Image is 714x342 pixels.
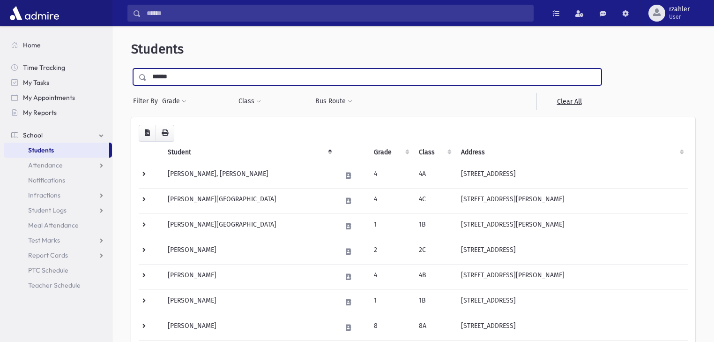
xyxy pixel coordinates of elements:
[4,188,112,203] a: Infractions
[28,236,60,244] span: Test Marks
[4,263,112,278] a: PTC Schedule
[455,289,688,315] td: [STREET_ADDRESS]
[23,93,75,102] span: My Appointments
[23,131,43,139] span: School
[28,221,79,229] span: Meal Attendance
[455,264,688,289] td: [STREET_ADDRESS][PERSON_NAME]
[28,266,68,274] span: PTC Schedule
[162,289,336,315] td: [PERSON_NAME]
[7,4,61,23] img: AdmirePro
[162,264,336,289] td: [PERSON_NAME]
[28,206,67,214] span: Student Logs
[669,13,690,21] span: User
[23,108,57,117] span: My Reports
[28,176,65,184] span: Notifications
[315,93,353,110] button: Bus Route
[4,60,112,75] a: Time Tracking
[4,173,112,188] a: Notifications
[4,38,112,53] a: Home
[4,158,112,173] a: Attendance
[368,239,413,264] td: 2
[413,188,455,213] td: 4C
[133,96,162,106] span: Filter By
[455,142,688,163] th: Address: activate to sort column ascending
[368,142,413,163] th: Grade: activate to sort column ascending
[4,143,109,158] a: Students
[162,315,336,340] td: [PERSON_NAME]
[368,213,413,239] td: 1
[455,188,688,213] td: [STREET_ADDRESS][PERSON_NAME]
[4,218,112,233] a: Meal Attendance
[139,125,156,142] button: CSV
[455,315,688,340] td: [STREET_ADDRESS]
[669,6,690,13] span: rzahler
[162,188,336,213] td: [PERSON_NAME][GEOGRAPHIC_DATA]
[368,289,413,315] td: 1
[23,63,65,72] span: Time Tracking
[162,142,336,163] th: Student: activate to sort column descending
[23,41,41,49] span: Home
[4,233,112,248] a: Test Marks
[413,239,455,264] td: 2C
[368,163,413,188] td: 4
[455,163,688,188] td: [STREET_ADDRESS]
[156,125,174,142] button: Print
[413,264,455,289] td: 4B
[413,163,455,188] td: 4A
[4,105,112,120] a: My Reports
[28,191,60,199] span: Infractions
[413,213,455,239] td: 1B
[368,264,413,289] td: 4
[238,93,261,110] button: Class
[141,5,533,22] input: Search
[4,90,112,105] a: My Appointments
[455,239,688,264] td: [STREET_ADDRESS]
[4,128,112,143] a: School
[536,93,602,110] a: Clear All
[4,203,112,218] a: Student Logs
[368,188,413,213] td: 4
[162,93,187,110] button: Grade
[413,142,455,163] th: Class: activate to sort column ascending
[455,213,688,239] td: [STREET_ADDRESS][PERSON_NAME]
[28,161,63,169] span: Attendance
[28,251,68,259] span: Report Cards
[4,278,112,293] a: Teacher Schedule
[28,281,81,289] span: Teacher Schedule
[23,78,49,87] span: My Tasks
[4,248,112,263] a: Report Cards
[413,315,455,340] td: 8A
[162,163,336,188] td: [PERSON_NAME], [PERSON_NAME]
[162,213,336,239] td: [PERSON_NAME][GEOGRAPHIC_DATA]
[368,315,413,340] td: 8
[28,146,54,154] span: Students
[4,75,112,90] a: My Tasks
[162,239,336,264] td: [PERSON_NAME]
[413,289,455,315] td: 1B
[131,41,184,57] span: Students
